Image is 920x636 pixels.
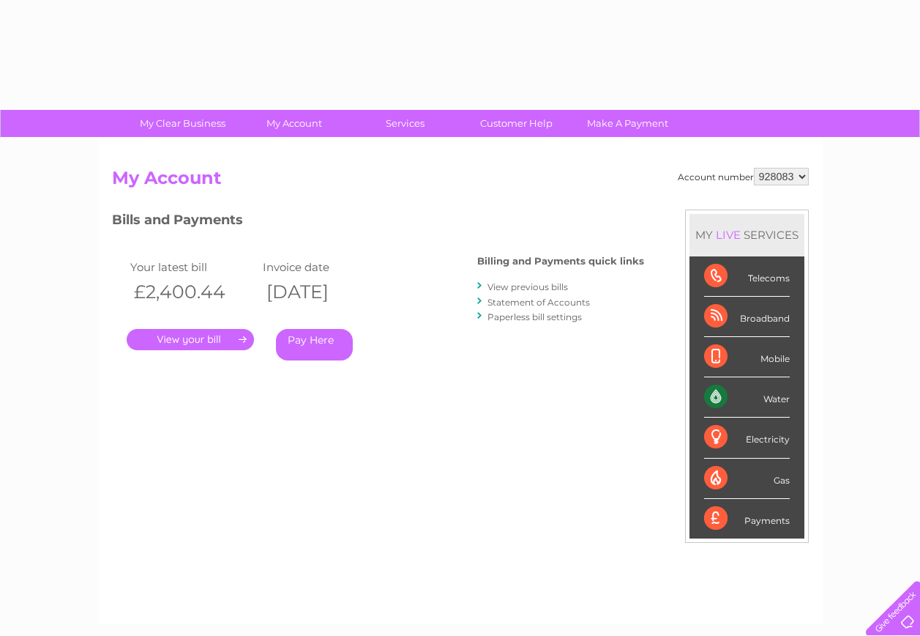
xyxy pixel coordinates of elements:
h4: Billing and Payments quick links [477,256,644,267]
a: My Clear Business [122,110,243,137]
a: Customer Help [456,110,577,137]
a: My Account [233,110,354,137]
div: Gas [704,459,790,499]
div: Water [704,377,790,418]
a: Services [345,110,465,137]
div: Broadband [704,297,790,337]
div: Mobile [704,337,790,377]
td: Invoice date [259,257,392,277]
td: Your latest bill [127,257,259,277]
th: £2,400.44 [127,277,259,307]
h2: My Account [112,168,809,196]
a: Paperless bill settings [487,311,582,322]
a: View previous bills [487,281,568,292]
a: . [127,329,254,350]
h3: Bills and Payments [112,210,644,235]
div: MY SERVICES [689,214,804,256]
div: Payments [704,499,790,539]
a: Statement of Accounts [487,297,590,308]
div: Telecoms [704,256,790,297]
a: Pay Here [276,329,353,360]
div: Electricity [704,418,790,458]
div: Account number [678,168,809,185]
a: Make A Payment [567,110,688,137]
div: LIVE [713,228,744,242]
th: [DATE] [259,277,392,307]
